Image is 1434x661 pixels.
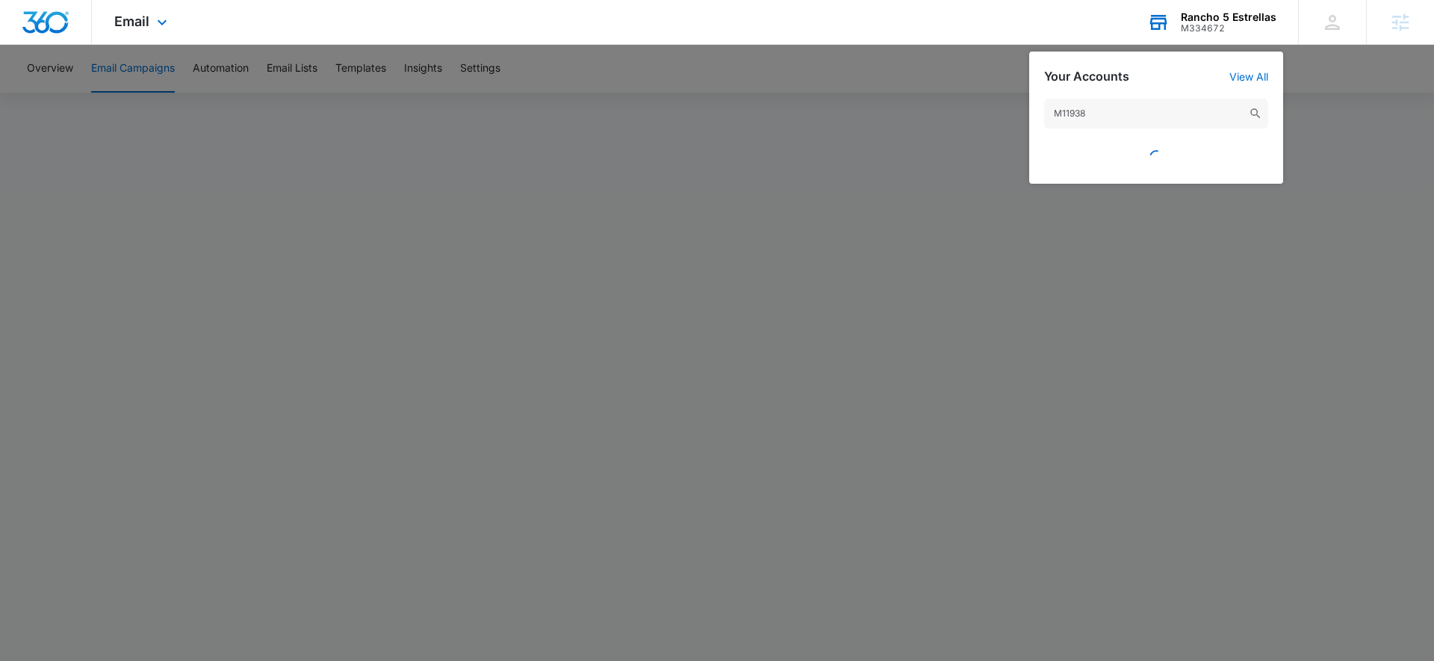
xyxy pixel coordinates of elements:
[1044,69,1129,84] h2: Your Accounts
[1181,11,1276,23] div: account name
[114,13,149,29] span: Email
[1229,70,1268,83] a: View All
[1181,23,1276,34] div: account id
[1044,99,1268,128] input: Search Accounts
